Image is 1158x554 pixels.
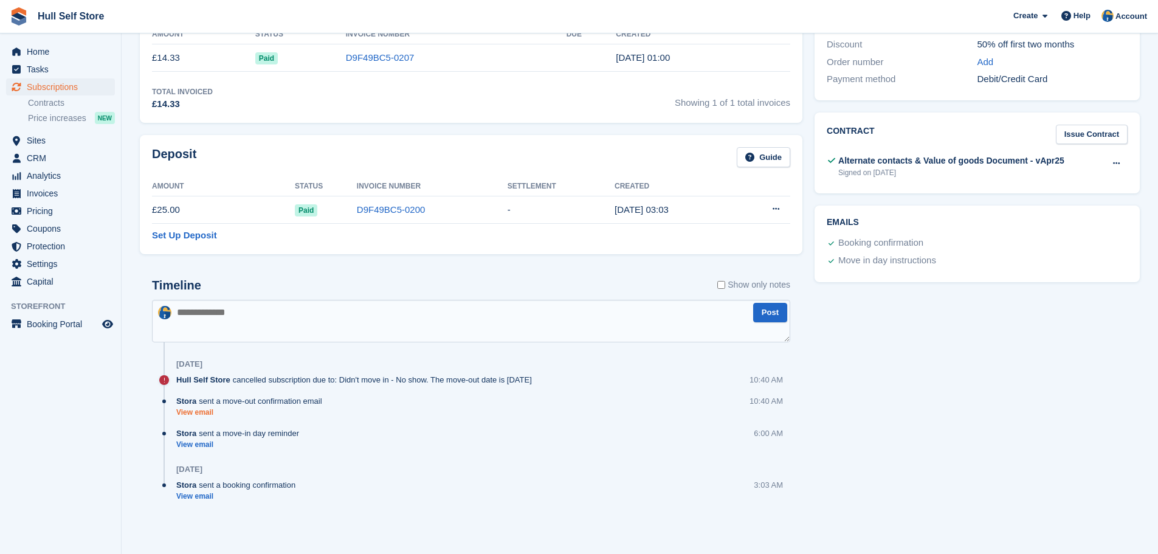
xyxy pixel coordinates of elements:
[1013,10,1038,22] span: Create
[176,407,328,418] a: View email
[754,428,783,439] div: 6:00 AM
[753,303,787,323] button: Post
[27,203,100,220] span: Pricing
[176,428,305,439] div: sent a move-in day reminder
[567,25,616,44] th: Due
[838,236,923,251] div: Booking confirmation
[357,204,426,215] a: D9F49BC5-0200
[717,279,790,291] label: Show only notes
[615,177,734,196] th: Created
[6,185,115,202] a: menu
[827,125,875,145] h2: Contract
[152,25,255,44] th: Amount
[27,316,100,333] span: Booking Portal
[100,317,115,331] a: Preview store
[255,25,346,44] th: Status
[152,229,217,243] a: Set Up Deposit
[27,78,100,95] span: Subscriptions
[6,255,115,272] a: menu
[152,279,201,293] h2: Timeline
[152,44,255,72] td: £14.33
[6,203,115,220] a: menu
[152,147,196,167] h2: Deposit
[176,374,230,386] span: Hull Self Store
[6,238,115,255] a: menu
[176,428,196,439] span: Stora
[6,132,115,149] a: menu
[838,154,1064,167] div: Alternate contacts & Value of goods Document - vApr25
[11,300,121,313] span: Storefront
[152,86,213,97] div: Total Invoiced
[1056,125,1128,145] a: Issue Contract
[346,25,567,44] th: Invoice Number
[27,150,100,167] span: CRM
[838,254,936,268] div: Move in day instructions
[827,72,977,86] div: Payment method
[1101,10,1114,22] img: Hull Self Store
[27,61,100,78] span: Tasks
[616,25,790,44] th: Created
[176,491,302,502] a: View email
[827,38,977,52] div: Discount
[255,52,278,64] span: Paid
[6,43,115,60] a: menu
[95,112,115,124] div: NEW
[27,43,100,60] span: Home
[977,72,1128,86] div: Debit/Credit Card
[977,38,1128,52] div: 50% off first two months
[152,97,213,111] div: £14.33
[6,61,115,78] a: menu
[152,177,295,196] th: Amount
[295,177,357,196] th: Status
[750,374,783,386] div: 10:40 AM
[717,279,725,291] input: Show only notes
[27,273,100,290] span: Capital
[508,196,615,224] td: -
[176,359,202,369] div: [DATE]
[616,52,670,63] time: 2025-06-07 00:00:36 UTC
[6,316,115,333] a: menu
[977,55,994,69] a: Add
[152,196,295,224] td: £25.00
[176,479,196,491] span: Stora
[1074,10,1091,22] span: Help
[675,86,790,111] span: Showing 1 of 1 total invoices
[615,204,669,215] time: 2025-06-04 02:03:19 UTC
[27,167,100,184] span: Analytics
[6,167,115,184] a: menu
[295,204,317,216] span: Paid
[33,6,109,26] a: Hull Self Store
[176,395,328,407] div: sent a move-out confirmation email
[346,52,415,63] a: D9F49BC5-0207
[28,97,115,109] a: Contracts
[28,111,115,125] a: Price increases NEW
[838,167,1064,178] div: Signed on [DATE]
[176,440,305,450] a: View email
[176,479,302,491] div: sent a booking confirmation
[827,55,977,69] div: Order number
[28,113,86,124] span: Price increases
[1115,10,1147,23] span: Account
[176,465,202,474] div: [DATE]
[750,395,783,407] div: 10:40 AM
[508,177,615,196] th: Settlement
[754,479,783,491] div: 3:03 AM
[176,395,196,407] span: Stora
[27,255,100,272] span: Settings
[176,374,538,386] div: cancelled subscription due to: Didn't move in - No show. The move-out date is [DATE]
[6,150,115,167] a: menu
[158,306,171,319] img: Hull Self Store
[6,78,115,95] a: menu
[827,218,1128,227] h2: Emails
[737,147,790,167] a: Guide
[27,238,100,255] span: Protection
[10,7,28,26] img: stora-icon-8386f47178a22dfd0bd8f6a31ec36ba5ce8667c1dd55bd0f319d3a0aa187defe.svg
[27,185,100,202] span: Invoices
[357,177,508,196] th: Invoice Number
[27,220,100,237] span: Coupons
[6,220,115,237] a: menu
[27,132,100,149] span: Sites
[6,273,115,290] a: menu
